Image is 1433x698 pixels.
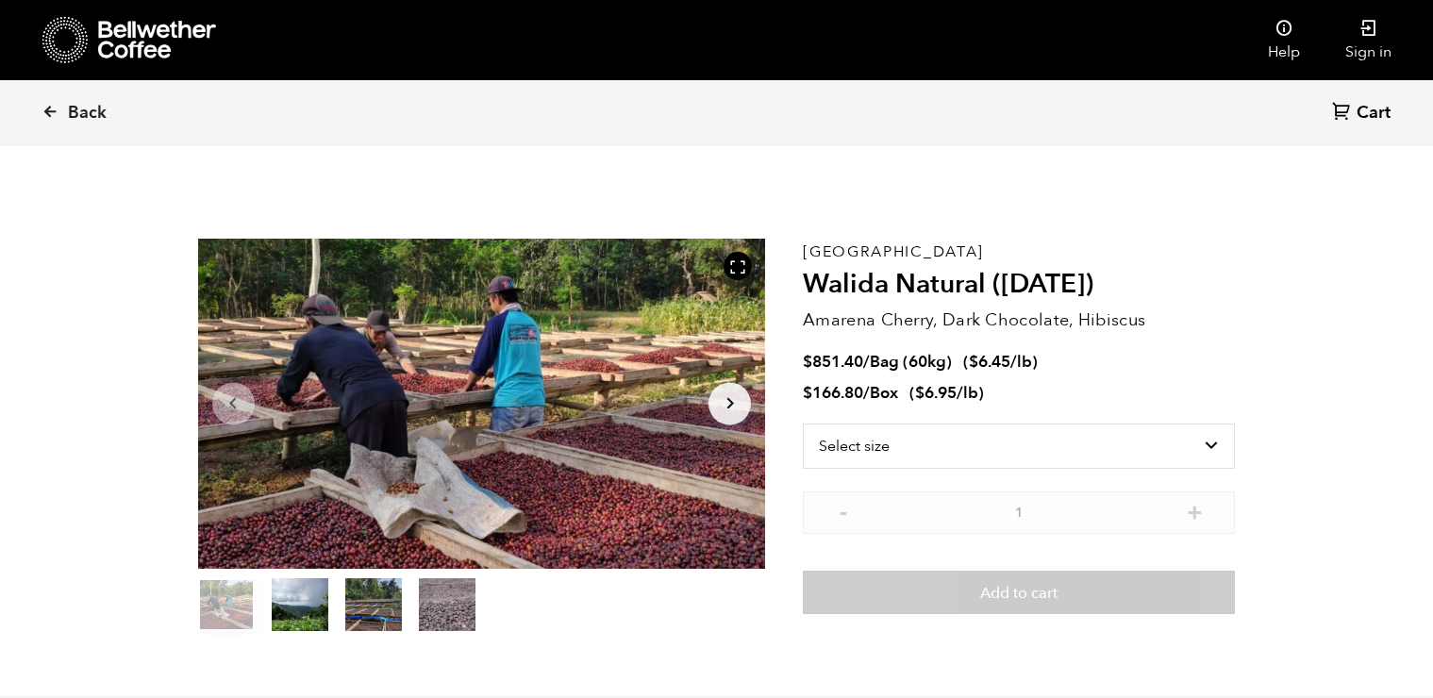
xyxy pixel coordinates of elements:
[803,269,1235,301] h2: Walida Natural ([DATE])
[831,501,855,520] button: -
[1332,101,1395,126] a: Cart
[1183,501,1207,520] button: +
[957,382,978,404] span: /lb
[1010,351,1032,373] span: /lb
[803,307,1235,333] p: Amarena Cherry, Dark Chocolate, Hibiscus
[870,382,898,404] span: Box
[963,351,1038,373] span: ( )
[803,351,863,373] bdi: 851.40
[803,571,1235,614] button: Add to cart
[915,382,957,404] bdi: 6.95
[969,351,978,373] span: $
[863,351,870,373] span: /
[915,382,925,404] span: $
[68,102,107,125] span: Back
[969,351,1010,373] bdi: 6.45
[803,382,812,404] span: $
[909,382,984,404] span: ( )
[863,382,870,404] span: /
[1357,102,1391,125] span: Cart
[870,351,952,373] span: Bag (60kg)
[803,382,863,404] bdi: 166.80
[803,351,812,373] span: $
